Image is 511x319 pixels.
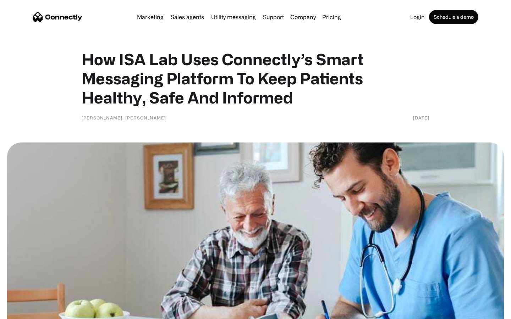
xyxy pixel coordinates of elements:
[82,114,166,121] div: [PERSON_NAME], [PERSON_NAME]
[290,12,316,22] div: Company
[208,14,259,20] a: Utility messaging
[429,10,478,24] a: Schedule a demo
[413,114,429,121] div: [DATE]
[407,14,428,20] a: Login
[319,14,344,20] a: Pricing
[134,14,166,20] a: Marketing
[7,307,43,317] aside: Language selected: English
[14,307,43,317] ul: Language list
[82,50,429,107] h1: How ISA Lab Uses Connectly’s Smart Messaging Platform To Keep Patients Healthy, Safe And Informed
[168,14,207,20] a: Sales agents
[260,14,287,20] a: Support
